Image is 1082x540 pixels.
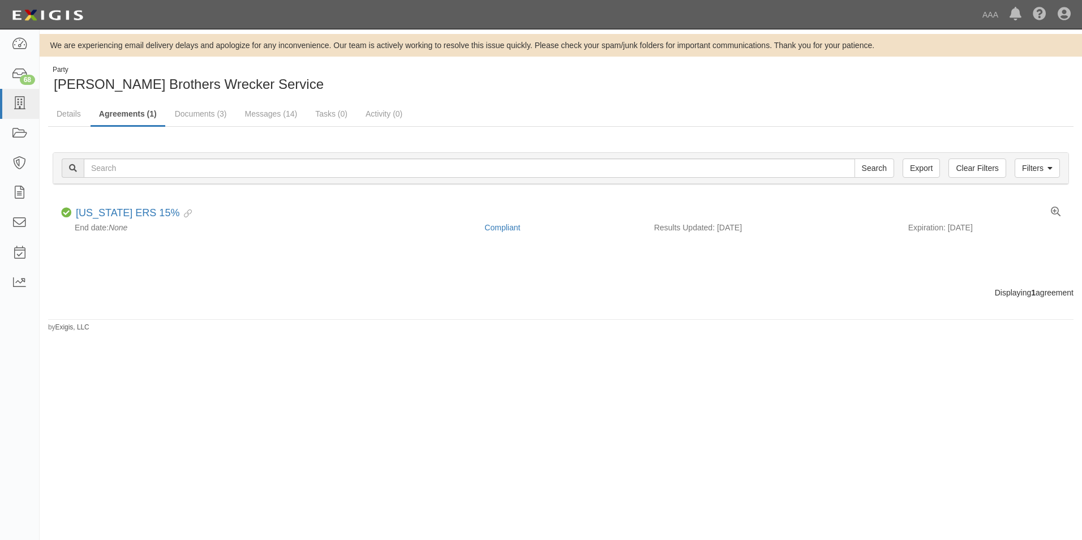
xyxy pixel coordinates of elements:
[1031,288,1036,297] b: 1
[53,65,324,75] div: Party
[40,40,1082,51] div: We are experiencing email delivery delays and apologize for any inconvenience. Our team is active...
[654,222,891,233] div: Results Updated: [DATE]
[237,102,306,125] a: Messages (14)
[977,3,1004,26] a: AAA
[166,102,235,125] a: Documents (3)
[20,75,35,85] div: 68
[48,102,89,125] a: Details
[179,210,192,218] i: Evidence Linked
[307,102,356,125] a: Tasks (0)
[55,323,89,331] a: Exigis, LLC
[40,287,1082,298] div: Displaying agreement
[91,102,165,127] a: Agreements (1)
[48,65,552,94] div: Benson Brothers Wrecker Service
[357,102,411,125] a: Activity (0)
[1015,158,1060,178] a: Filters
[48,323,89,332] small: by
[484,223,520,232] a: Compliant
[1033,8,1046,22] i: Help Center - Complianz
[76,207,192,220] div: Texas ERS 15%
[8,5,87,25] img: logo-5460c22ac91f19d4615b14bd174203de0afe785f0fc80cf4dbbc73dc1793850b.png
[855,158,894,178] input: Search
[84,158,855,178] input: Search
[61,222,476,233] div: End date:
[61,208,71,218] i: Compliant
[1051,207,1060,217] a: View results summary
[908,222,1060,233] div: Expiration: [DATE]
[903,158,940,178] a: Export
[948,158,1006,178] a: Clear Filters
[76,207,179,218] a: [US_STATE] ERS 15%
[109,223,127,232] em: None
[54,76,324,92] span: [PERSON_NAME] Brothers Wrecker Service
